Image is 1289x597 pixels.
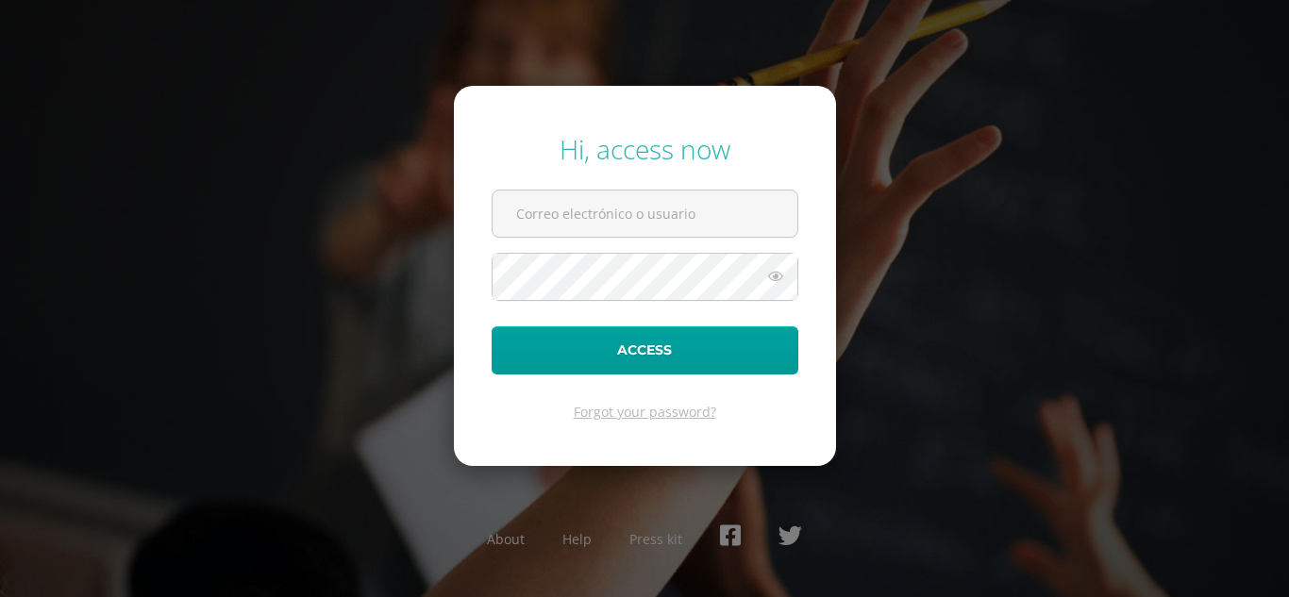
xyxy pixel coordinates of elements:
[562,530,592,548] a: Help
[492,131,798,167] div: Hi, access now
[492,326,798,374] button: Access
[629,530,682,548] a: Press kit
[493,191,797,237] input: Correo electrónico o usuario
[487,530,525,548] a: About
[574,403,716,421] a: Forgot your password?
